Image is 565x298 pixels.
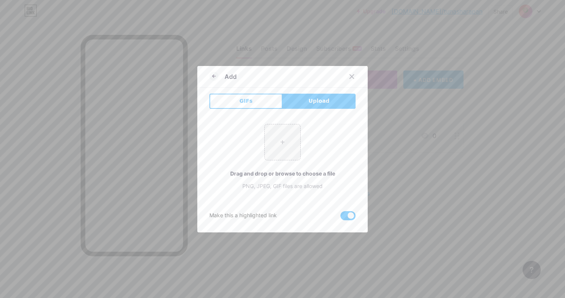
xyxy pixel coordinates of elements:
div: Drag and drop or browse to choose a file [209,169,356,177]
div: Add [225,72,237,81]
button: GIFs [209,94,282,109]
span: Upload [309,97,329,105]
span: GIFs [239,97,253,105]
div: Make this a highlighted link [209,211,277,220]
div: PNG, JPEG, GIF files are allowed [209,182,356,190]
button: Upload [282,94,356,109]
